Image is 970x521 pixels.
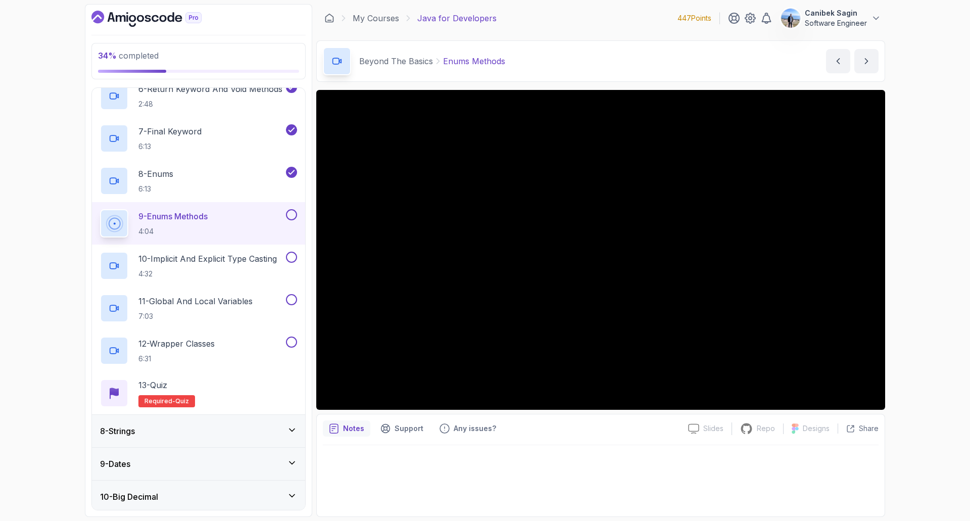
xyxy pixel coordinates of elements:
[98,51,159,61] span: completed
[805,8,867,18] p: Canibek Sagin
[138,99,282,109] p: 2:48
[138,83,282,95] p: 6 - Return Keyword And Void Methods
[854,49,879,73] button: next content
[803,423,830,434] p: Designs
[175,397,189,405] span: quiz
[838,423,879,434] button: Share
[100,209,297,238] button: 9-Enums Methods4:04
[454,423,496,434] p: Any issues?
[433,420,502,437] button: Feedback button
[417,12,497,24] p: Java for Developers
[138,210,208,222] p: 9 - Enums Methods
[100,425,135,437] h3: 8 - Strings
[359,55,433,67] p: Beyond The Basics
[92,415,305,447] button: 8-Strings
[138,269,277,279] p: 4:32
[859,423,879,434] p: Share
[100,294,297,322] button: 11-Global And Local Variables7:03
[781,9,800,28] img: user profile image
[323,420,370,437] button: notes button
[92,448,305,480] button: 9-Dates
[100,491,158,503] h3: 10 - Big Decimal
[100,458,130,470] h3: 9 - Dates
[395,423,423,434] p: Support
[144,397,175,405] span: Required-
[100,82,297,110] button: 6-Return Keyword And Void Methods2:48
[443,55,505,67] p: Enums Methods
[138,226,208,236] p: 4:04
[316,90,885,410] iframe: 9 - Enums Methods
[138,141,202,152] p: 6:13
[100,379,297,407] button: 13-QuizRequired-quiz
[138,354,215,364] p: 6:31
[138,184,173,194] p: 6:13
[805,18,867,28] p: Software Engineer
[703,423,723,434] p: Slides
[138,125,202,137] p: 7 - Final Keyword
[324,13,334,23] a: Dashboard
[138,338,215,350] p: 12 - Wrapper Classes
[138,379,167,391] p: 13 - Quiz
[98,51,117,61] span: 34 %
[374,420,429,437] button: Support button
[343,423,364,434] p: Notes
[353,12,399,24] a: My Courses
[100,167,297,195] button: 8-Enums6:13
[138,253,277,265] p: 10 - Implicit And Explicit Type Casting
[100,337,297,365] button: 12-Wrapper Classes6:31
[826,49,850,73] button: previous content
[138,168,173,180] p: 8 - Enums
[91,11,225,27] a: Dashboard
[757,423,775,434] p: Repo
[677,13,711,23] p: 447 Points
[92,481,305,513] button: 10-Big Decimal
[100,252,297,280] button: 10-Implicit And Explicit Type Casting4:32
[138,311,253,321] p: 7:03
[100,124,297,153] button: 7-Final Keyword6:13
[781,8,881,28] button: user profile imageCanibek SaginSoftware Engineer
[138,295,253,307] p: 11 - Global And Local Variables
